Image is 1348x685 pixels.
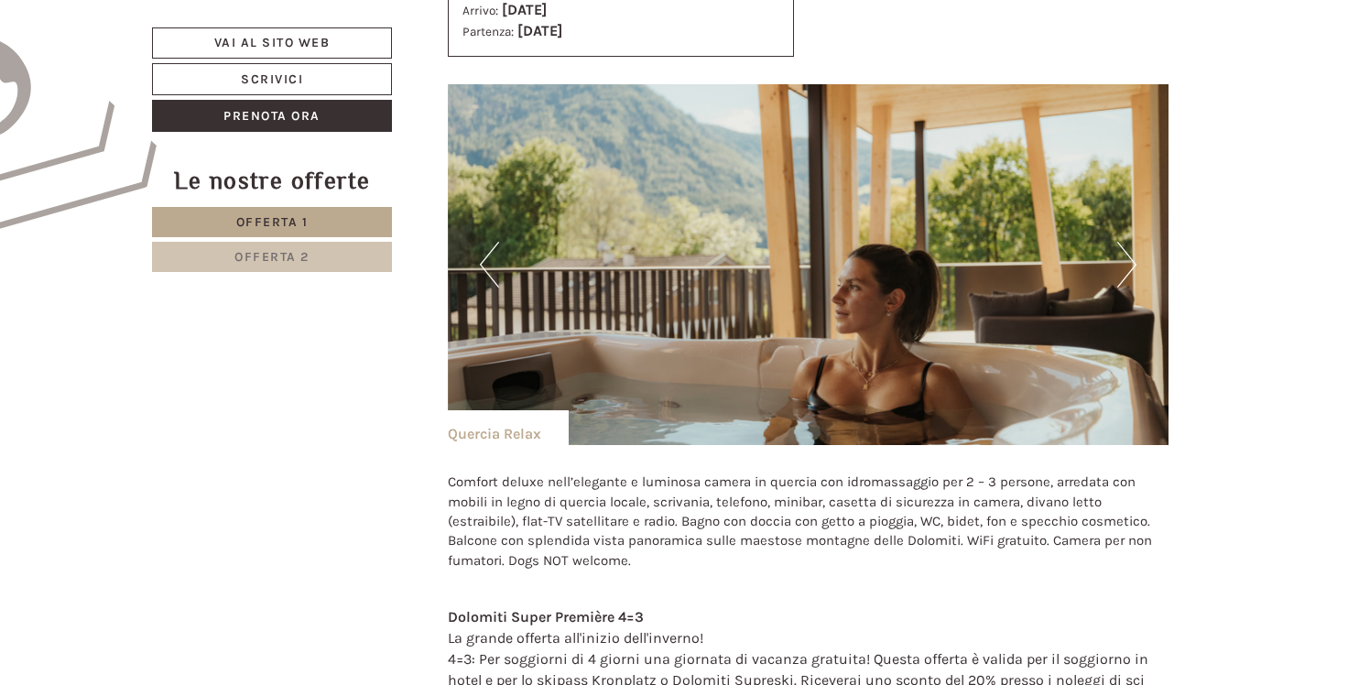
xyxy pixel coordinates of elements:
[152,27,392,59] a: Vai al sito web
[462,25,514,38] small: Partenza:
[448,607,1169,628] div: Dolomiti Super Première 4=3
[152,100,392,132] a: Prenota ora
[517,22,562,39] b: [DATE]
[448,473,1169,571] p: Comfort deluxe nell’elegante e luminosa camera in quercia con idromassaggio per 2 – 3 persone, ar...
[14,49,297,105] div: Buon giorno, come possiamo aiutarla?
[502,1,547,18] b: [DATE]
[480,242,499,288] button: Previous
[448,410,569,445] div: Quercia Relax
[462,4,498,17] small: Arrivo:
[236,214,309,230] span: Offerta 1
[27,53,288,68] div: Hotel B&B Feldmessner
[625,483,721,515] button: Invia
[310,14,409,45] div: mercoledì
[234,249,310,265] span: Offerta 2
[1117,242,1136,288] button: Next
[27,89,288,102] small: 10:28
[152,63,392,95] a: Scrivici
[152,164,392,198] div: Le nostre offerte
[448,84,1169,445] img: image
